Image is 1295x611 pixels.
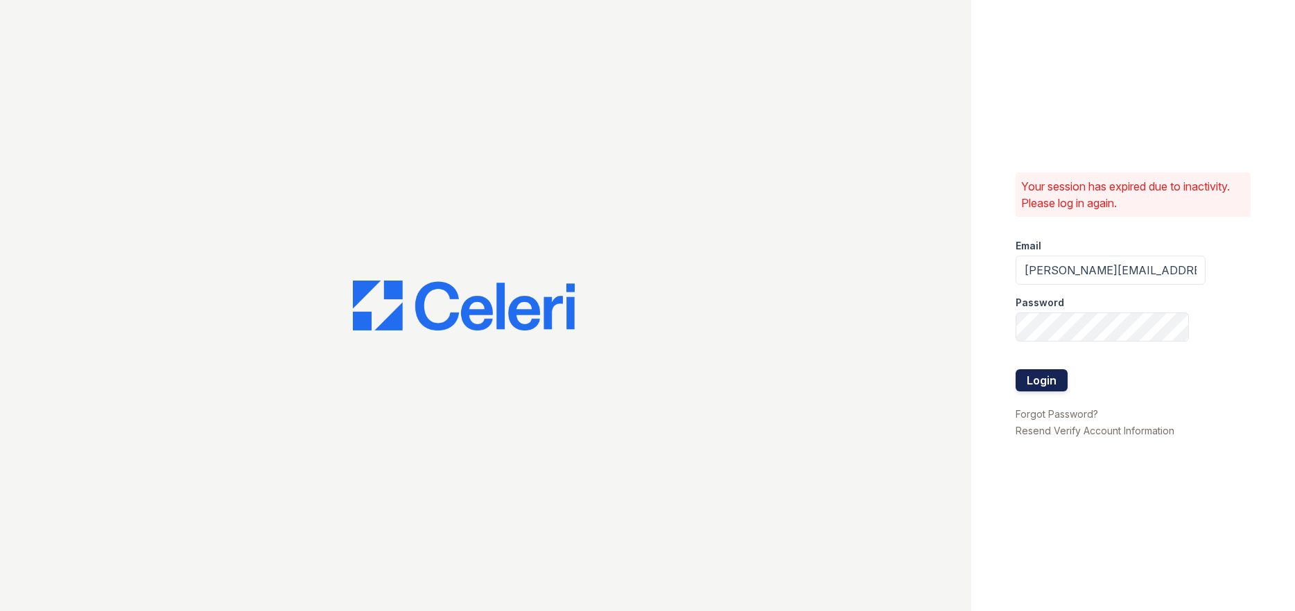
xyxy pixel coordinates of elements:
label: Password [1016,296,1064,310]
label: Email [1016,239,1041,253]
a: Resend Verify Account Information [1016,425,1174,436]
p: Your session has expired due to inactivity. Please log in again. [1021,178,1245,211]
button: Login [1016,369,1068,391]
a: Forgot Password? [1016,408,1098,420]
img: CE_Logo_Blue-a8612792a0a2168367f1c8372b55b34899dd931a85d93a1a3d3e32e68fde9ad4.png [353,281,575,330]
